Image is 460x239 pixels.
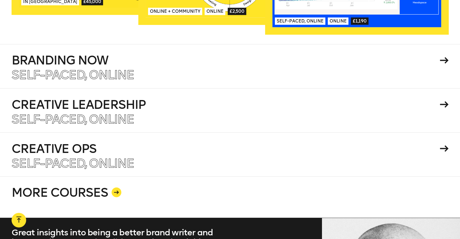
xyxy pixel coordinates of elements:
span: Online [205,8,225,15]
span: Self-paced, Online [12,156,134,170]
span: £1,190 [351,17,368,25]
span: Online [328,17,348,25]
span: Online + Community [148,8,202,15]
span: £2,500 [228,8,246,15]
span: Self-paced, Online [275,17,325,25]
span: Self-paced, Online [12,112,134,126]
h4: Branding Now [12,54,438,66]
span: Self-paced, Online [12,68,134,82]
h4: Creative Leadership [12,98,438,110]
h4: Creative Ops [12,142,438,154]
a: MORE COURSES [12,176,448,218]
